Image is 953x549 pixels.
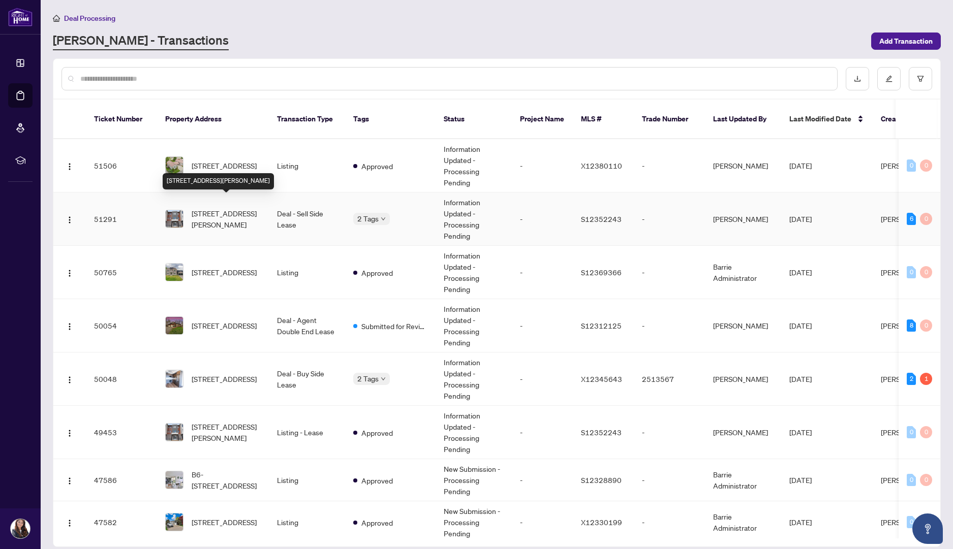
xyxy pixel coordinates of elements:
div: 0 [920,213,932,225]
td: New Submission - Processing Pending [436,501,512,543]
span: [DATE] [789,374,812,383]
span: Approved [361,517,393,528]
button: edit [877,67,901,90]
img: Logo [66,269,74,277]
img: thumbnail-img [166,317,183,334]
td: Information Updated - Processing Pending [436,406,512,459]
button: Logo [62,514,78,530]
span: [STREET_ADDRESS] [192,267,257,278]
span: [STREET_ADDRESS][PERSON_NAME] [192,208,261,230]
button: filter [909,67,932,90]
img: thumbnail-img [166,370,183,387]
button: Logo [62,371,78,387]
img: Logo [66,163,74,171]
td: Information Updated - Processing Pending [436,246,512,299]
td: Listing [269,501,345,543]
td: - [512,459,573,501]
button: Logo [62,264,78,280]
td: [PERSON_NAME] [705,299,781,352]
th: Created By [873,100,934,139]
span: Deal Processing [64,14,115,23]
div: 6 [907,213,916,225]
th: Property Address [157,100,269,139]
td: 2513567 [634,352,705,406]
td: - [634,192,705,246]
span: S12352243 [581,214,622,223]
img: Logo [66,429,74,437]
img: logo [8,8,33,26]
span: [PERSON_NAME] [881,161,936,170]
div: 0 [920,426,932,438]
td: - [634,406,705,459]
td: Deal - Sell Side Lease [269,192,345,246]
img: Logo [66,322,74,331]
span: home [53,15,60,22]
img: thumbnail-img [166,424,183,441]
div: 0 [907,516,916,528]
td: [PERSON_NAME] [705,352,781,406]
span: Approved [361,267,393,278]
td: Listing [269,459,345,501]
button: Logo [62,424,78,440]
td: - [512,139,573,192]
span: [STREET_ADDRESS][PERSON_NAME] [192,421,261,443]
td: - [634,501,705,543]
span: [PERSON_NAME] [881,268,936,277]
td: 50048 [86,352,157,406]
span: [DATE] [789,268,812,277]
button: download [846,67,869,90]
td: 50054 [86,299,157,352]
td: Barrie Administrator [705,501,781,543]
img: thumbnail-img [166,471,183,489]
button: Logo [62,211,78,227]
th: Ticket Number [86,100,157,139]
img: Profile Icon [11,519,30,538]
span: 2 Tags [357,213,379,224]
td: - [512,406,573,459]
td: Listing [269,246,345,299]
span: Approved [361,475,393,486]
th: Tags [345,100,436,139]
td: Information Updated - Processing Pending [436,192,512,246]
span: S12352243 [581,428,622,437]
th: Trade Number [634,100,705,139]
td: - [634,299,705,352]
td: Information Updated - Processing Pending [436,139,512,192]
td: - [512,192,573,246]
a: [PERSON_NAME] - Transactions [53,32,229,50]
div: 0 [907,426,916,438]
div: 0 [920,319,932,332]
td: Barrie Administrator [705,246,781,299]
td: - [634,459,705,501]
div: 0 [907,474,916,486]
img: Logo [66,477,74,485]
span: [PERSON_NAME] [881,518,936,527]
td: New Submission - Processing Pending [436,459,512,501]
th: Last Modified Date [781,100,873,139]
img: thumbnail-img [166,210,183,228]
td: Deal - Agent Double End Lease [269,299,345,352]
td: - [634,139,705,192]
span: 2 Tags [357,373,379,384]
span: S12312125 [581,321,622,330]
div: 0 [920,159,932,172]
span: [DATE] [789,161,812,170]
span: [PERSON_NAME] [881,321,936,330]
td: 47586 [86,459,157,501]
th: MLS # [573,100,634,139]
div: 0 [920,266,932,278]
td: 51291 [86,192,157,246]
div: 0 [907,266,916,278]
span: [STREET_ADDRESS] [192,320,257,331]
img: Logo [66,519,74,527]
div: 1 [920,373,932,385]
td: [PERSON_NAME] [705,192,781,246]
td: - [634,246,705,299]
td: - [512,352,573,406]
span: X12380110 [581,161,622,170]
td: 49453 [86,406,157,459]
button: Open asap [912,513,943,544]
div: 0 [907,159,916,172]
span: X12345643 [581,374,622,383]
span: [DATE] [789,428,812,437]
